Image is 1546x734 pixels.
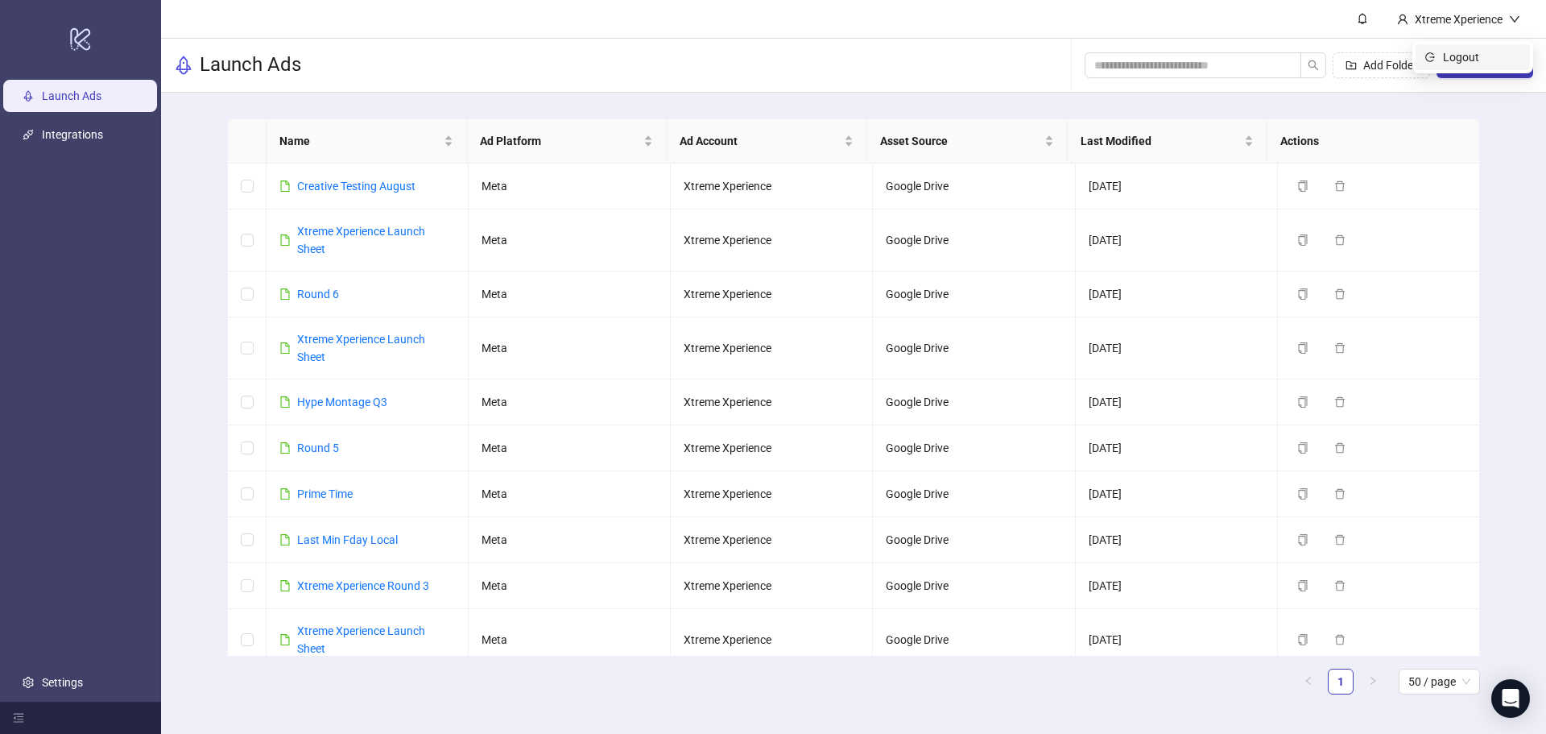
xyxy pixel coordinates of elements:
span: delete [1334,396,1346,408]
li: Previous Page [1296,669,1321,695]
td: [DATE] [1076,379,1278,425]
td: Meta [469,471,671,517]
span: delete [1334,288,1346,300]
td: [DATE] [1076,209,1278,272]
th: Name [267,119,467,164]
td: [DATE] [1076,517,1278,563]
button: Add Folder [1333,52,1430,78]
a: Xtreme Xperience Launch Sheet [297,333,425,363]
th: Last Modified [1068,119,1268,164]
span: file [279,288,291,300]
span: bell [1357,13,1368,24]
th: Asset Source [867,119,1068,164]
span: Ad Platform [480,132,641,150]
a: Integrations [42,128,103,141]
span: file [279,234,291,246]
td: Xtreme Xperience [671,379,873,425]
span: Logout [1443,48,1520,66]
td: Meta [469,317,671,379]
th: Ad Platform [467,119,668,164]
a: Prime Time [297,487,353,500]
td: Meta [469,379,671,425]
td: Meta [469,517,671,563]
span: copy [1297,488,1308,500]
td: Xtreme Xperience [671,317,873,379]
span: delete [1334,342,1346,354]
a: Round 6 [297,288,339,301]
td: Meta [469,563,671,609]
span: Name [279,132,440,150]
button: left [1296,669,1321,695]
td: [DATE] [1076,609,1278,671]
td: Xtreme Xperience [671,471,873,517]
td: Xtreme Xperience [671,272,873,317]
td: Google Drive [873,164,1075,209]
span: file [279,580,291,591]
li: Next Page [1360,669,1386,695]
td: Google Drive [873,517,1075,563]
td: Xtreme Xperience [671,164,873,209]
a: Creative Testing August [297,180,415,193]
td: Google Drive [873,379,1075,425]
th: Ad Account [667,119,867,164]
span: Asset Source [880,132,1041,150]
span: file [279,342,291,354]
span: left [1304,676,1313,686]
span: search [1308,60,1319,71]
td: [DATE] [1076,164,1278,209]
span: Ad Account [680,132,841,150]
span: user [1397,14,1408,25]
td: [DATE] [1076,317,1278,379]
span: file [279,488,291,500]
span: delete [1334,580,1346,591]
td: Xtreme Xperience [671,609,873,671]
span: copy [1297,580,1308,591]
span: file [279,534,291,545]
td: [DATE] [1076,471,1278,517]
a: Xtreme Xperience Launch Sheet [297,225,425,255]
td: [DATE] [1076,425,1278,471]
span: copy [1297,288,1308,300]
button: right [1360,669,1386,695]
span: right [1368,676,1378,686]
span: Add Folder [1363,59,1417,72]
td: Xtreme Xperience [671,209,873,272]
div: Open Intercom Messenger [1491,679,1530,718]
a: 1 [1329,670,1353,694]
li: 1 [1328,669,1354,695]
td: Google Drive [873,209,1075,272]
span: down [1509,14,1520,25]
span: copy [1297,442,1308,454]
span: 50 / page [1408,670,1470,694]
span: logout [1425,52,1436,62]
div: Xtreme Xperience [1408,10,1509,28]
td: Xtreme Xperience [671,563,873,609]
span: copy [1297,634,1308,645]
span: copy [1297,534,1308,545]
th: Actions [1267,119,1468,164]
span: delete [1334,234,1346,246]
a: Last Min Fday Local [297,533,398,546]
span: copy [1297,396,1308,408]
span: file [279,634,291,645]
td: Meta [469,209,671,272]
td: Google Drive [873,272,1075,317]
span: Last Modified [1081,132,1242,150]
span: menu-fold [13,712,24,724]
div: Page Size [1399,669,1480,695]
span: folder-add [1346,60,1357,71]
a: Settings [42,676,83,689]
a: Xtreme Xperience Launch Sheet [297,624,425,655]
td: Xtreme Xperience [671,425,873,471]
span: delete [1334,488,1346,500]
span: file [279,442,291,454]
span: delete [1334,442,1346,454]
td: Google Drive [873,563,1075,609]
td: Google Drive [873,471,1075,517]
td: Google Drive [873,609,1075,671]
span: delete [1334,180,1346,192]
td: Meta [469,609,671,671]
span: rocket [174,56,193,75]
td: Meta [469,164,671,209]
a: Xtreme Xperience Round 3 [297,579,429,592]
